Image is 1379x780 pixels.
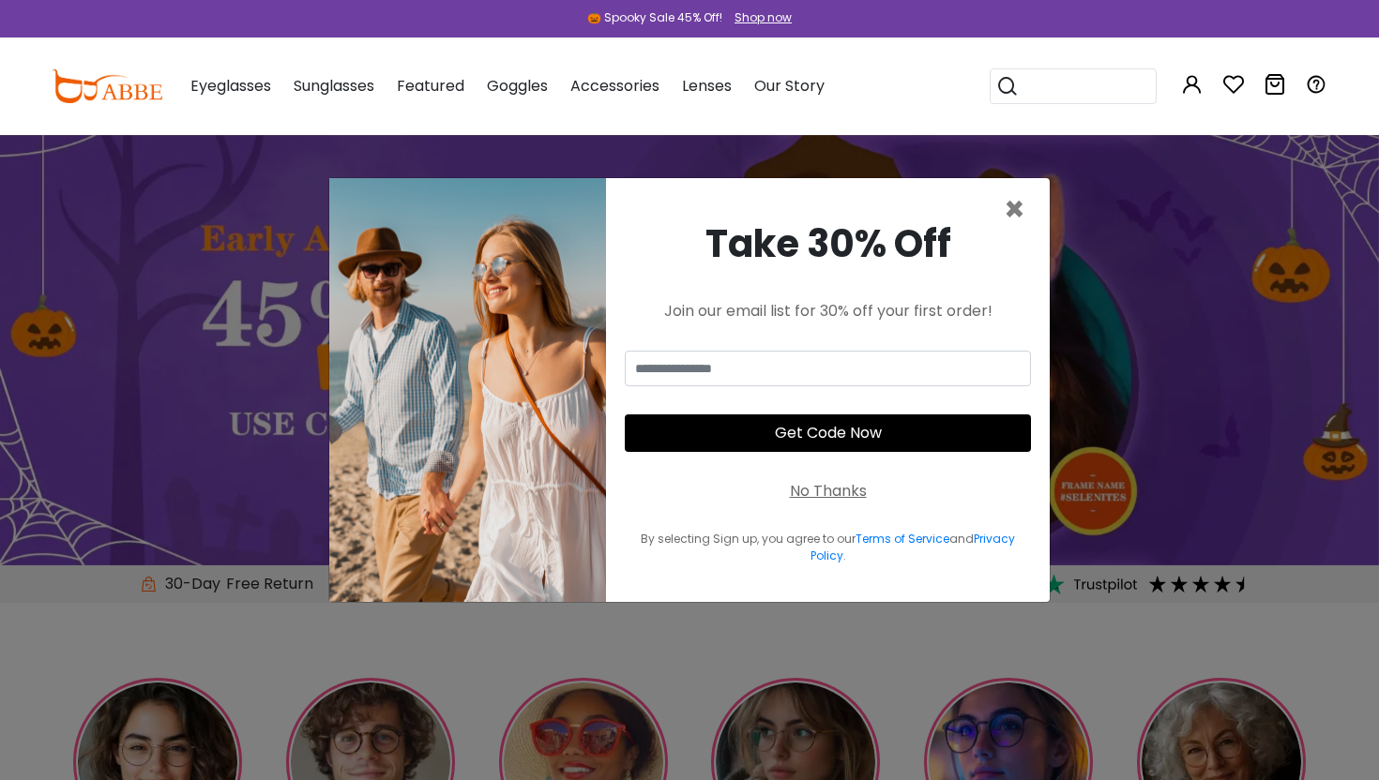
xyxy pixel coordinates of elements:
[856,531,949,547] a: Terms of Service
[735,9,792,26] div: Shop now
[587,9,722,26] div: 🎃 Spooky Sale 45% Off!
[790,480,867,502] div: No Thanks
[1004,186,1025,233] span: ×
[190,75,271,97] span: Eyeglasses
[294,75,374,97] span: Sunglasses
[397,75,464,97] span: Featured
[625,216,1031,272] div: Take 30% Off
[625,300,1031,322] div: Join our email list for 30% off your first order!
[811,531,1016,563] a: Privacy Policy
[682,75,732,97] span: Lenses
[625,414,1031,452] button: Get Code Now
[52,69,162,103] img: abbeglasses.com
[1004,193,1025,227] button: Close
[329,178,606,602] img: welcome
[487,75,548,97] span: Goggles
[725,9,792,25] a: Shop now
[754,75,825,97] span: Our Story
[625,531,1031,564] div: By selecting Sign up, you agree to our and .
[570,75,659,97] span: Accessories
